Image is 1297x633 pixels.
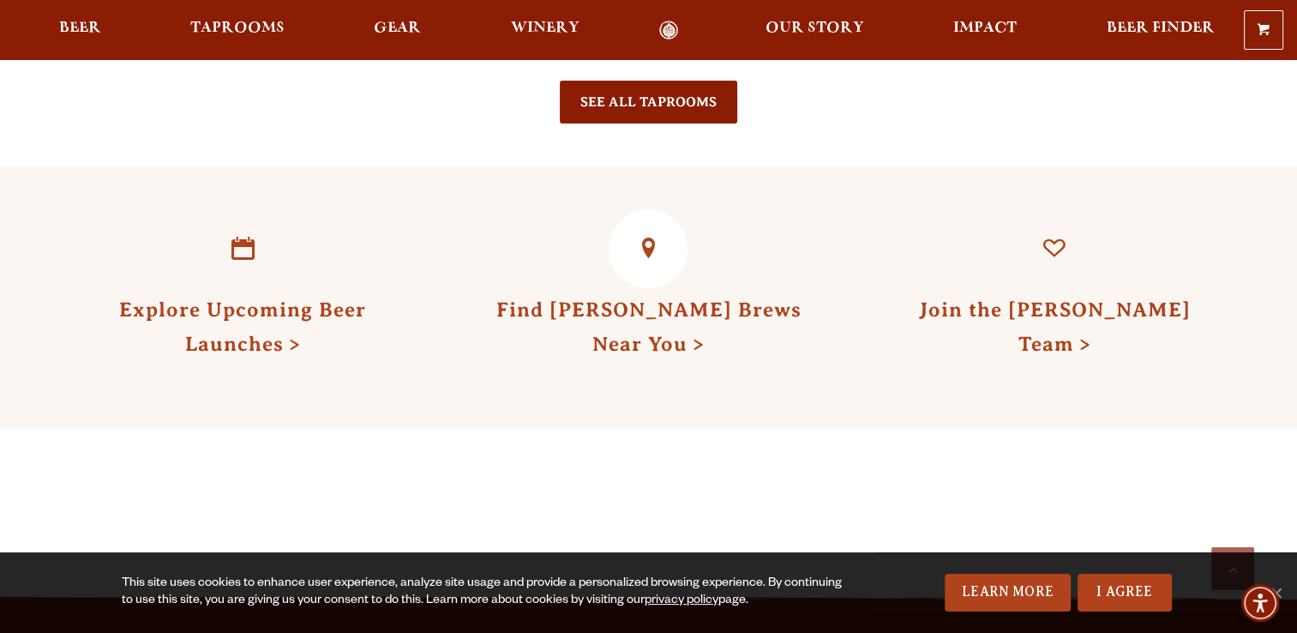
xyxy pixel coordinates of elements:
div: Accessibility Menu [1241,584,1279,622]
a: Find [PERSON_NAME] BrewsNear You [495,298,801,355]
span: Taprooms [190,21,285,35]
span: Impact [953,21,1017,35]
a: Beer Finder [1095,21,1225,40]
span: Beer Finder [1106,21,1214,35]
a: See All Taprooms [560,81,737,124]
a: Explore Upcoming Beer Launches [119,298,366,355]
a: Gear [363,21,432,40]
span: Beer [59,21,101,35]
a: I Agree [1078,574,1172,612]
a: Odell Home [637,21,701,40]
span: Our Story [766,21,864,35]
a: Join the Odell Team [1015,209,1094,288]
a: Beer [48,21,112,40]
a: Scroll to top [1211,547,1254,590]
span: Gear [374,21,421,35]
span: Winery [511,21,579,35]
a: Learn More [945,574,1071,612]
a: Our Story [754,21,875,40]
a: Find Odell Brews Near You [609,209,688,288]
a: privacy policy [645,594,718,608]
a: Impact [942,21,1028,40]
a: Explore Upcoming Beer Launches [203,209,282,288]
a: Join the [PERSON_NAME] Team [918,298,1190,355]
a: Winery [500,21,591,40]
a: Taprooms [179,21,296,40]
div: This site uses cookies to enhance user experience, analyze site usage and provide a personalized ... [122,576,849,610]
